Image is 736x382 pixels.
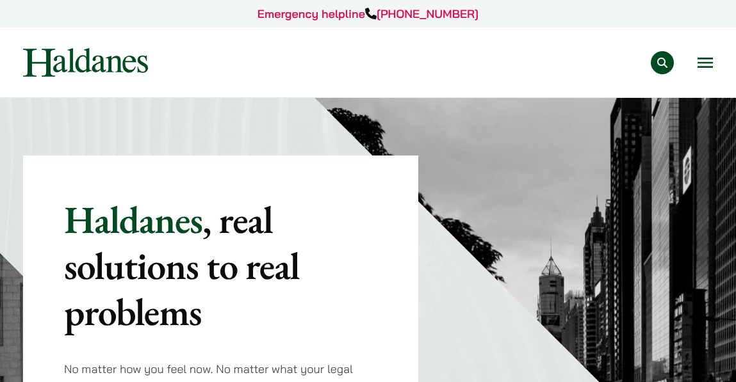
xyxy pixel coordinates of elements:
p: Haldanes [64,196,377,335]
mark: , real solutions to real problems [64,195,299,337]
button: Search [651,51,674,74]
img: Logo of Haldanes [23,48,148,77]
a: Emergency helpline[PHONE_NUMBER] [258,6,478,21]
button: Open menu [698,58,713,68]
